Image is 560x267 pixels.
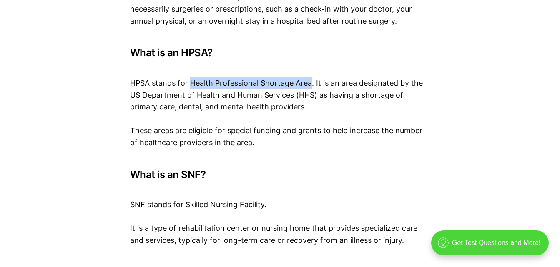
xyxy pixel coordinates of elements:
p: It is a type of rehabilitation center or nursing home that provides specialized care and services... [130,222,430,247]
p: SNF stands for Skilled Nursing Facility. [130,187,430,211]
iframe: portal-trigger [424,226,560,267]
p: HPSA stands for Health Professional Shortage Area. It is an area designated by the US Department ... [130,65,430,113]
h3: What is an HPSA? [130,47,430,59]
p: These areas are eligible for special funding and grants to help increase the number of healthcare... [130,125,430,149]
h3: What is an SNF? [130,169,430,180]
